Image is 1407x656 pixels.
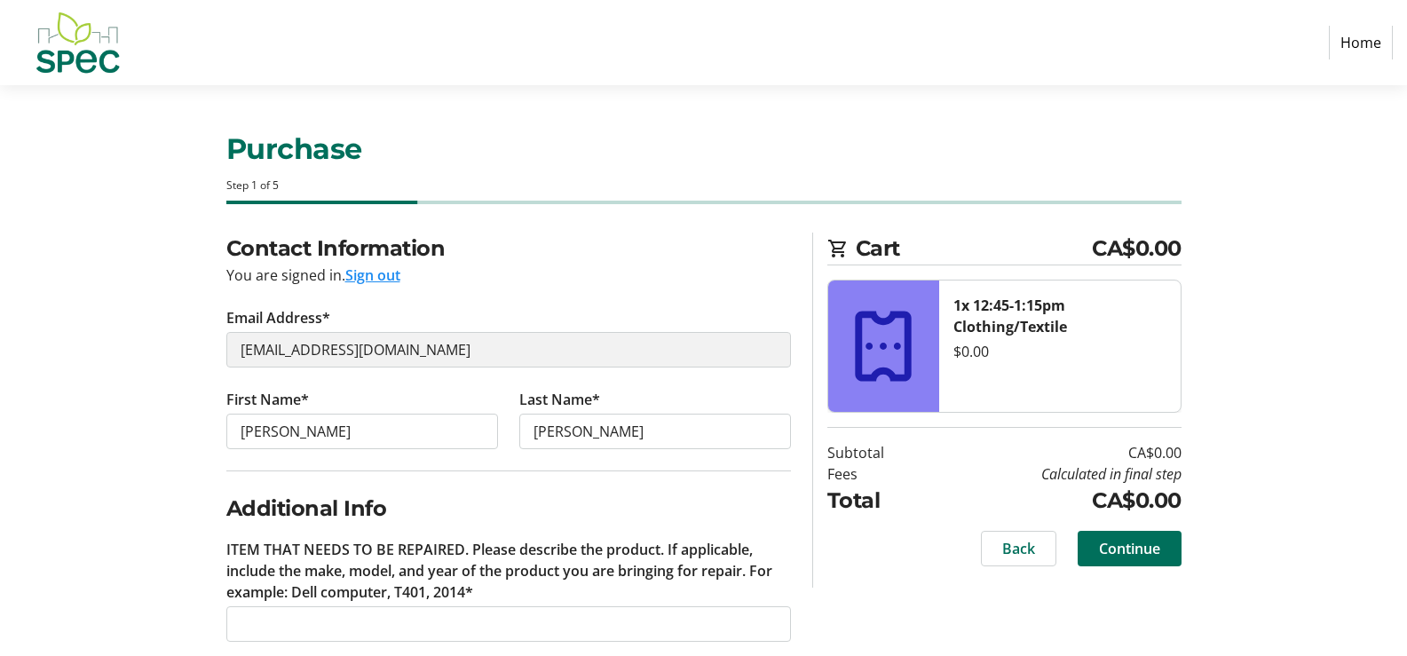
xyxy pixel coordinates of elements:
[929,442,1182,463] td: CA$0.00
[226,233,791,265] h2: Contact Information
[226,178,1182,194] div: Step 1 of 5
[953,296,1067,336] strong: 1x 12:45-1:15pm Clothing/Textile
[1092,233,1182,265] span: CA$0.00
[226,128,1182,170] h1: Purchase
[226,389,309,410] label: First Name*
[1002,538,1035,559] span: Back
[345,265,400,286] button: Sign out
[827,463,929,485] td: Fees
[519,389,600,410] label: Last Name*
[929,485,1182,517] td: CA$0.00
[14,7,140,78] img: SPEC's Logo
[1078,531,1182,566] button: Continue
[827,485,929,517] td: Total
[1329,26,1393,59] a: Home
[953,341,1166,362] div: $0.00
[856,233,1093,265] span: Cart
[226,493,791,525] h2: Additional Info
[226,265,791,286] div: You are signed in.
[981,531,1056,566] button: Back
[226,539,791,603] label: ITEM THAT NEEDS TO BE REPAIRED. Please describe the product. If applicable, include the make, mod...
[827,442,929,463] td: Subtotal
[226,307,330,328] label: Email Address*
[1099,538,1160,559] span: Continue
[929,463,1182,485] td: Calculated in final step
